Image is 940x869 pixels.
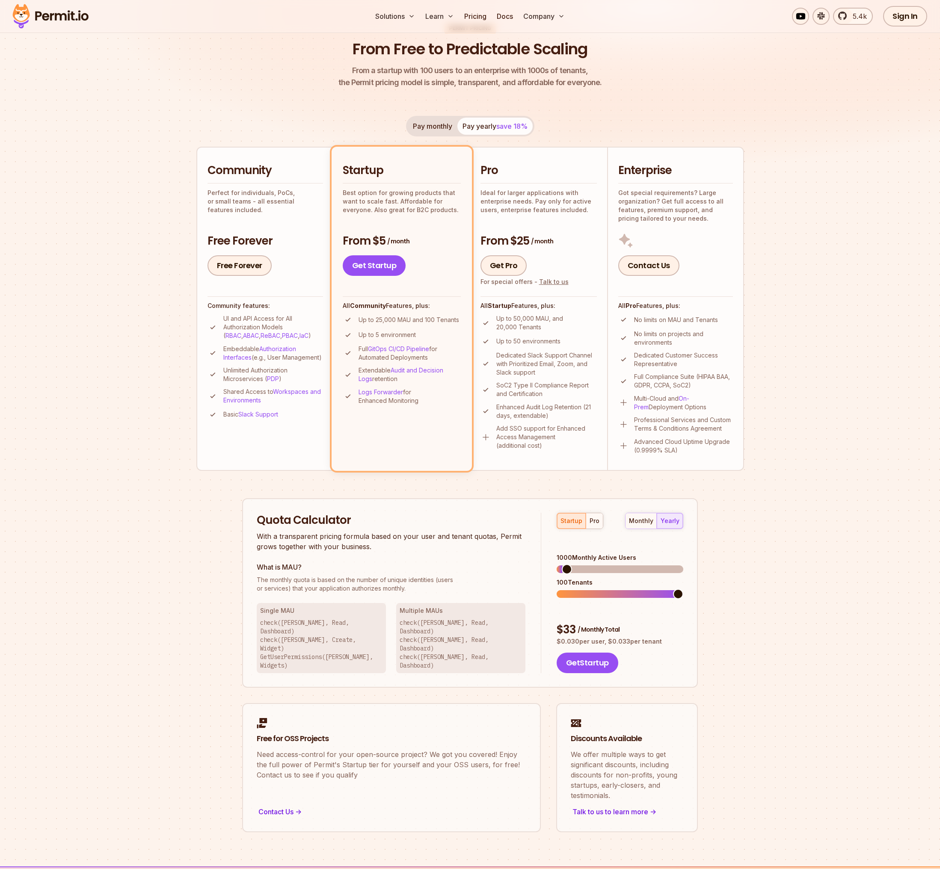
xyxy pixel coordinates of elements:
[634,330,733,347] p: No limits on projects and environments
[480,301,597,310] h4: All Features, plus:
[493,8,516,25] a: Docs
[295,807,302,817] span: ->
[539,278,569,285] a: Talk to us
[353,38,587,60] h1: From Free to Predictable Scaling
[261,332,280,339] a: ReBAC
[480,163,597,178] h2: Pro
[848,11,867,21] span: 5.4k
[618,163,733,178] h2: Enterprise
[461,8,490,25] a: Pricing
[496,314,597,331] p: Up to 50,000 MAU, and 20,000 Tenants
[257,531,525,552] p: With a transparent pricing formula based on your user and tenant quotas, Permit grows together wi...
[557,553,683,562] div: 1000 Monthly Active Users
[359,388,461,405] p: for Enhanced Monitoring
[359,366,461,383] p: Extendable retention
[223,387,323,405] p: Shared Access to
[618,301,733,310] h4: All Features, plus:
[299,332,308,339] a: IaC
[557,653,618,673] button: GetStartup
[590,517,599,525] div: pro
[208,234,323,249] h3: Free Forever
[257,576,525,593] p: or services) that your application authorizes monthly.
[626,302,636,309] strong: Pro
[9,2,92,31] img: Permit logo
[480,189,597,214] p: Ideal for larger applications with enterprise needs. Pay only for active users, enterprise featur...
[634,372,733,390] p: Full Compliance Suite (HIPAA BAA, GDPR, CCPA, SoC2)
[223,314,323,340] p: UI and API Access for All Authorization Models ( , , , , )
[571,733,683,744] h2: Discounts Available
[343,301,461,310] h4: All Features, plus:
[634,316,718,324] p: No limits on MAU and Tenants
[208,189,323,214] p: Perfect for individuals, PoCs, or small teams - all essential features included.
[343,189,461,214] p: Best option for growing products that want to scale fast. Affordable for everyone. Also great for...
[257,513,525,528] h2: Quota Calculator
[343,163,461,178] h2: Startup
[257,733,526,744] h2: Free for OSS Projects
[480,234,597,249] h3: From $25
[257,749,526,780] p: Need access-control for your open-source project? We got you covered! Enjoy the full power of Per...
[359,367,443,382] a: Audit and Decision Logs
[496,337,560,346] p: Up to 50 environments
[496,381,597,398] p: SoC2 Type II Compliance Report and Certification
[368,345,429,352] a: GitOps CI/CD Pipeline
[618,255,679,276] a: Contact Us
[223,345,323,362] p: Embeddable (e.g., User Management)
[400,618,522,670] p: check([PERSON_NAME], Read, Dashboard) check([PERSON_NAME], Read, Dashboard) check([PERSON_NAME], ...
[257,576,525,584] span: The monthly quota is based on the number of unique identities (users
[257,562,525,572] h3: What is MAU?
[372,8,418,25] button: Solutions
[422,8,457,25] button: Learn
[338,65,602,77] span: From a startup with 100 users to an enterprise with 1000s of tenants,
[634,395,689,411] a: On-Prem
[359,388,403,396] a: Logs Forwarder
[223,410,278,419] p: Basic
[208,301,323,310] h4: Community features:
[571,806,683,818] div: Talk to us to learn more
[557,622,683,638] div: $ 33
[225,332,241,339] a: RBAC
[350,302,386,309] strong: Community
[257,806,526,818] div: Contact Us
[223,366,323,383] p: Unlimited Authorization Microservices ( )
[557,637,683,646] p: $ 0.030 per user, $ 0.033 per tenant
[208,255,272,276] a: Free Forever
[343,255,406,276] a: Get Startup
[629,517,653,525] div: monthly
[634,416,733,433] p: Professional Services and Custom Terms & Conditions Agreement
[571,749,683,801] p: We offer multiple ways to get significant discounts, including discounts for non-profits, young s...
[883,6,927,27] a: Sign In
[557,578,683,587] div: 100 Tenants
[208,163,323,178] h2: Community
[260,606,383,615] h3: Single MAU
[496,424,597,450] p: Add SSO support for Enhanced Access Management (additional cost)
[387,237,409,245] span: / month
[359,331,416,339] p: Up to 5 environment
[634,351,733,368] p: Dedicated Customer Success Representative
[282,332,298,339] a: PBAC
[338,65,602,89] p: the Permit pricing model is simple, transparent, and affordable for everyone.
[531,237,553,245] span: / month
[400,606,522,615] h3: Multiple MAUs
[359,345,461,362] p: Full for Automated Deployments
[634,437,733,455] p: Advanced Cloud Uptime Upgrade (0.9999% SLA)
[833,8,873,25] a: 5.4k
[488,302,511,309] strong: Startup
[480,278,569,286] div: For special offers -
[223,345,296,361] a: Authorization Interfaces
[343,234,461,249] h3: From $5
[242,703,541,832] a: Free for OSS ProjectsNeed access-control for your open-source project? We got you covered! Enjoy ...
[496,351,597,377] p: Dedicated Slack Support Channel with Prioritized Email, Zoom, and Slack support
[556,703,698,832] a: Discounts AvailableWe offer multiple ways to get significant discounts, including discounts for n...
[267,375,279,382] a: PDP
[480,255,527,276] a: Get Pro
[408,118,457,135] button: Pay monthly
[359,316,459,324] p: Up to 25,000 MAU and 100 Tenants
[650,807,656,817] span: ->
[496,403,597,420] p: Enhanced Audit Log Retention (21 days, extendable)
[260,618,383,670] p: check([PERSON_NAME], Read, Dashboard) check([PERSON_NAME], Create, Widget) GetUserPermissions([PE...
[618,189,733,223] p: Got special requirements? Large organization? Get full access to all features, premium support, a...
[238,411,278,418] a: Slack Support
[634,394,733,411] p: Multi-Cloud and Deployment Options
[243,332,259,339] a: ABAC
[520,8,568,25] button: Company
